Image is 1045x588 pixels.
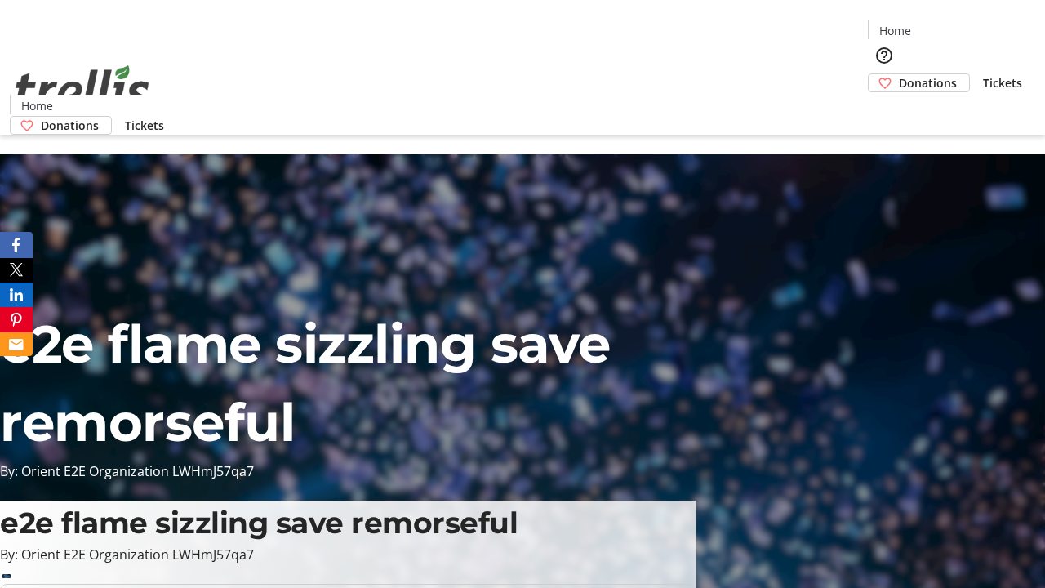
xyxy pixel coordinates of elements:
[10,116,112,135] a: Donations
[11,97,63,114] a: Home
[868,73,970,92] a: Donations
[879,22,911,39] span: Home
[868,92,900,125] button: Cart
[970,74,1035,91] a: Tickets
[899,74,957,91] span: Donations
[125,117,164,134] span: Tickets
[112,117,177,134] a: Tickets
[41,117,99,134] span: Donations
[10,47,155,129] img: Orient E2E Organization LWHmJ57qa7's Logo
[868,39,900,72] button: Help
[869,22,921,39] a: Home
[983,74,1022,91] span: Tickets
[21,97,53,114] span: Home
